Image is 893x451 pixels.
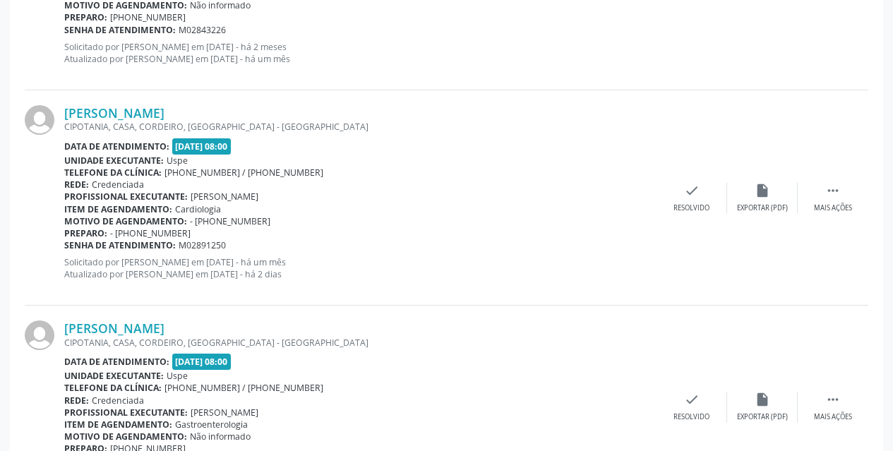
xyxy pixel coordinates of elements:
[64,11,107,23] b: Preparo:
[64,356,169,368] b: Data de atendimento:
[64,140,169,152] b: Data de atendimento:
[167,370,188,382] span: Uspe
[179,24,226,36] span: M02843226
[64,203,172,215] b: Item de agendamento:
[64,256,657,280] p: Solicitado por [PERSON_NAME] em [DATE] - há um mês Atualizado por [PERSON_NAME] em [DATE] - há 2 ...
[164,382,323,394] span: [PHONE_NUMBER] / [PHONE_NUMBER]
[179,239,226,251] span: M02891250
[172,138,232,155] span: [DATE] 08:00
[172,354,232,370] span: [DATE] 08:00
[64,215,187,227] b: Motivo de agendamento:
[25,105,54,135] img: img
[64,179,89,191] b: Rede:
[64,337,657,349] div: CIPOTANIA, CASA, CORDEIRO, [GEOGRAPHIC_DATA] - [GEOGRAPHIC_DATA]
[25,320,54,350] img: img
[673,203,709,213] div: Resolvido
[64,370,164,382] b: Unidade executante:
[684,183,700,198] i: check
[64,419,172,431] b: Item de agendamento:
[755,183,770,198] i: insert_drive_file
[164,167,323,179] span: [PHONE_NUMBER] / [PHONE_NUMBER]
[167,155,188,167] span: Uspe
[190,215,270,227] span: - [PHONE_NUMBER]
[64,191,188,203] b: Profissional executante:
[755,392,770,407] i: insert_drive_file
[64,382,162,394] b: Telefone da clínica:
[684,392,700,407] i: check
[64,431,187,443] b: Motivo de agendamento:
[64,395,89,407] b: Rede:
[64,155,164,167] b: Unidade executante:
[64,227,107,239] b: Preparo:
[825,392,841,407] i: 
[673,412,709,422] div: Resolvido
[825,183,841,198] i: 
[737,412,788,422] div: Exportar (PDF)
[92,395,144,407] span: Credenciada
[64,24,176,36] b: Senha de atendimento:
[191,407,258,419] span: [PERSON_NAME]
[64,320,164,336] a: [PERSON_NAME]
[191,191,258,203] span: [PERSON_NAME]
[175,203,221,215] span: Cardiologia
[64,105,164,121] a: [PERSON_NAME]
[110,227,191,239] span: - [PHONE_NUMBER]
[64,167,162,179] b: Telefone da clínica:
[64,239,176,251] b: Senha de atendimento:
[64,41,657,65] p: Solicitado por [PERSON_NAME] em [DATE] - há 2 meses Atualizado por [PERSON_NAME] em [DATE] - há u...
[64,407,188,419] b: Profissional executante:
[737,203,788,213] div: Exportar (PDF)
[814,412,852,422] div: Mais ações
[814,203,852,213] div: Mais ações
[190,431,251,443] span: Não informado
[110,11,186,23] span: [PHONE_NUMBER]
[64,121,657,133] div: CIPOTANIA, CASA, CORDEIRO, [GEOGRAPHIC_DATA] - [GEOGRAPHIC_DATA]
[92,179,144,191] span: Credenciada
[175,419,248,431] span: Gastroenterologia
